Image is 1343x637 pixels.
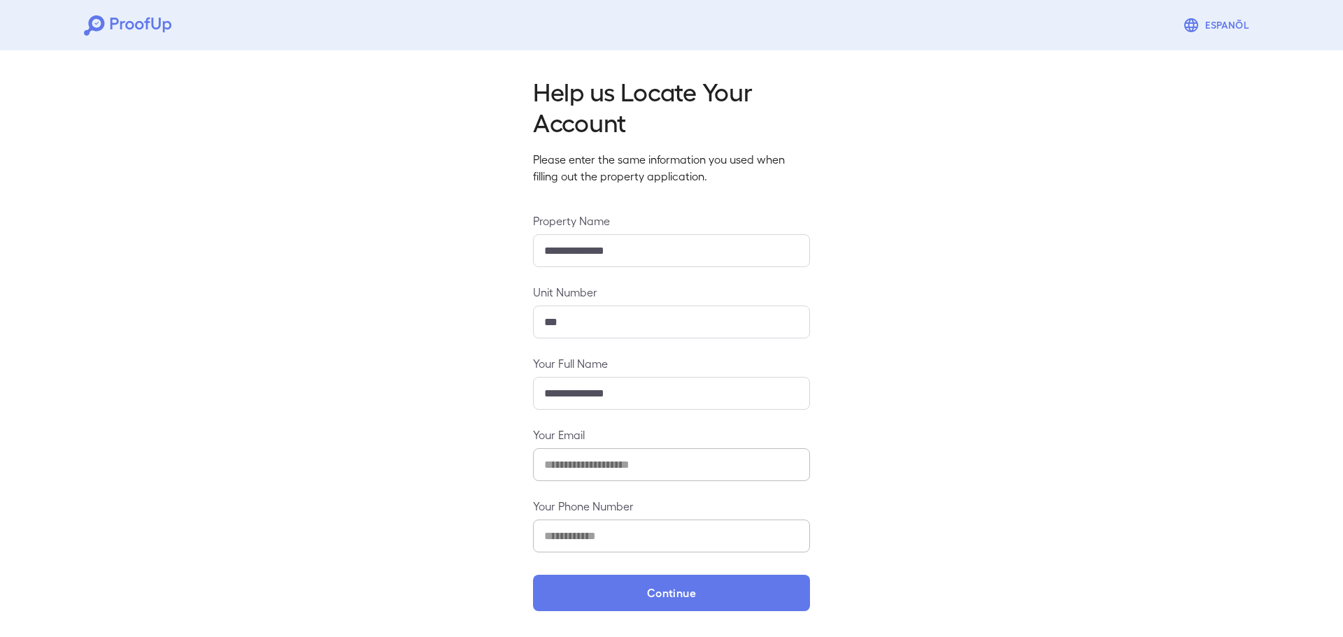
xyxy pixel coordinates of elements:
[533,355,810,371] label: Your Full Name
[1177,11,1259,39] button: Espanõl
[533,284,810,300] label: Unit Number
[533,151,810,185] p: Please enter the same information you used when filling out the property application.
[533,427,810,443] label: Your Email
[533,76,810,137] h2: Help us Locate Your Account
[533,498,810,514] label: Your Phone Number
[533,575,810,611] button: Continue
[533,213,810,229] label: Property Name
